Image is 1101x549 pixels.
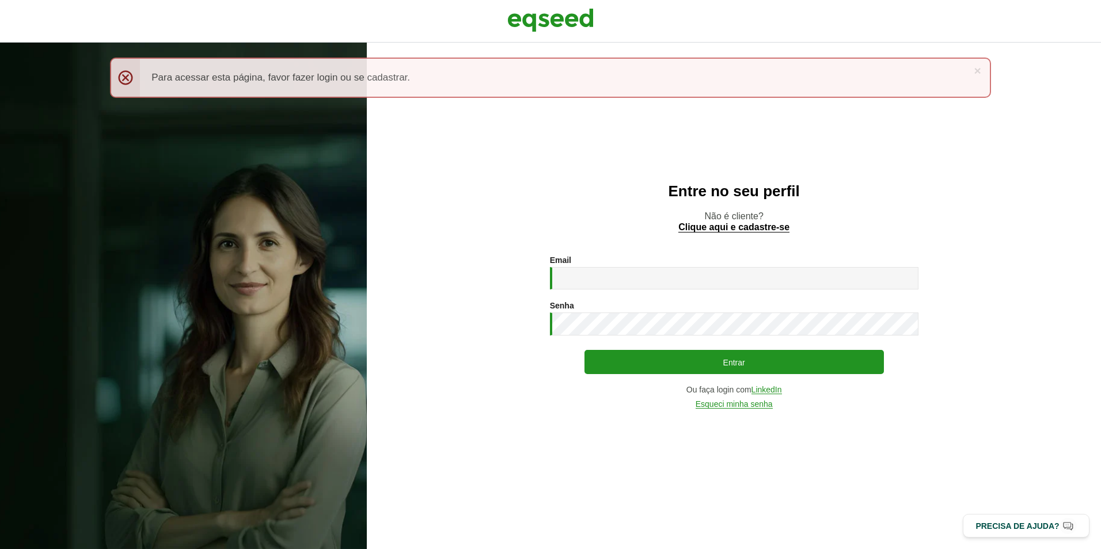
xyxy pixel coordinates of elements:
[678,223,789,232] a: Clique aqui e cadastre-se
[550,302,574,310] label: Senha
[390,211,1078,232] p: Não é cliente?
[974,64,981,77] a: ×
[696,400,773,409] a: Esqueci minha senha
[751,386,782,394] a: LinkedIn
[584,350,884,374] button: Entrar
[507,6,594,35] img: EqSeed Logo
[550,256,571,264] label: Email
[550,386,918,394] div: Ou faça login com
[110,58,991,98] div: Para acessar esta página, favor fazer login ou se cadastrar.
[390,183,1078,200] h2: Entre no seu perfil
